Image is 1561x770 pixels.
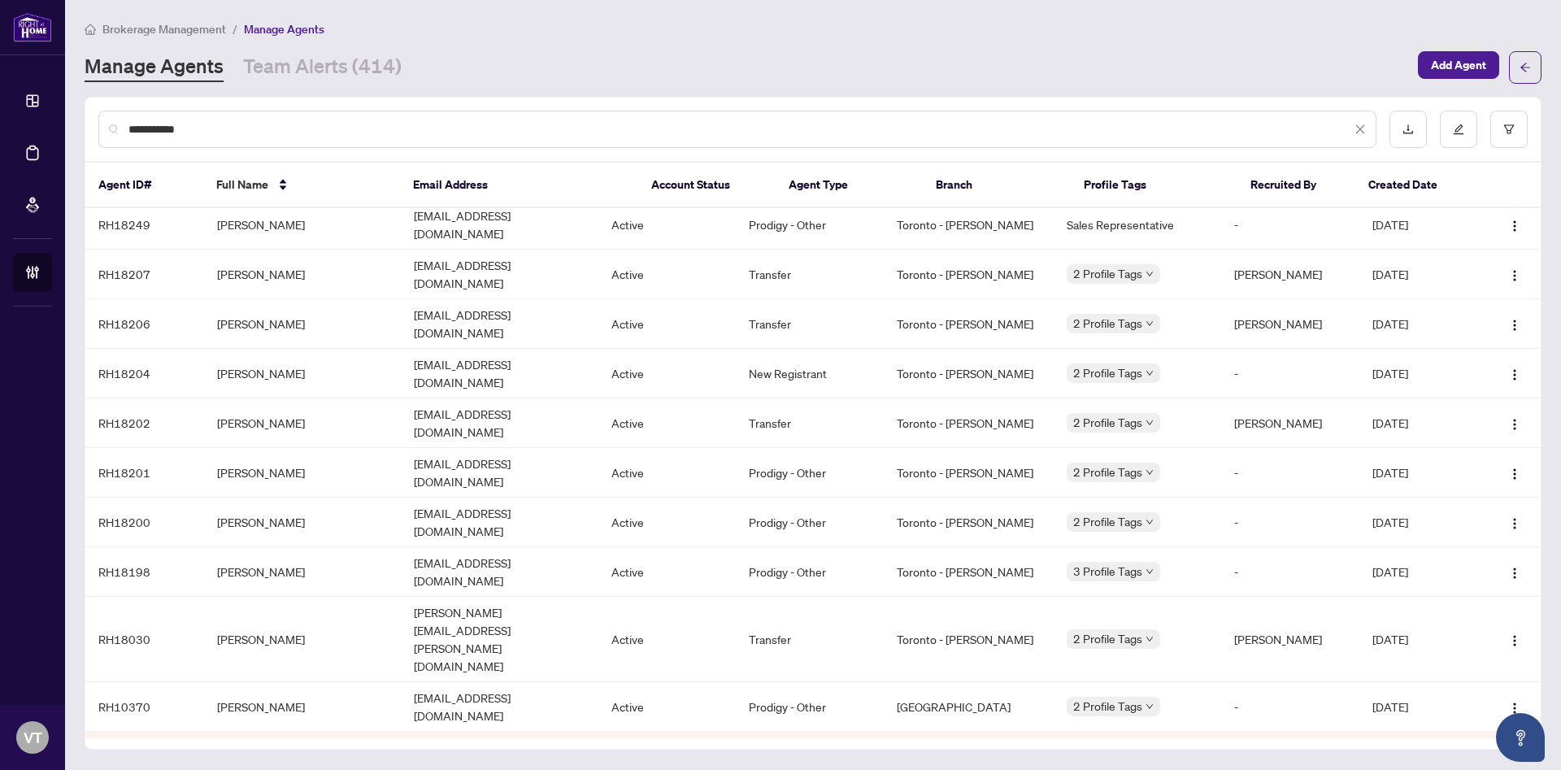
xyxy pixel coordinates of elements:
span: down [1146,320,1154,328]
td: Prodigy - Other [736,682,884,732]
span: 2 Profile Tags [1073,463,1142,481]
td: RH18198 [85,547,204,597]
span: edit [1453,124,1464,135]
td: [PERSON_NAME] [204,398,402,448]
button: Logo [1502,509,1528,535]
td: [PERSON_NAME] [1221,250,1359,299]
img: Logo [1508,468,1521,481]
td: - [1221,349,1359,398]
span: 2 Profile Tags [1073,697,1142,716]
th: Profile Tags [1071,163,1238,208]
span: down [1146,635,1154,643]
span: Full Name [216,176,268,194]
td: RH18202 [85,398,204,448]
button: download [1389,111,1427,148]
td: [EMAIL_ADDRESS][DOMAIN_NAME] [401,349,598,398]
td: Transfer [736,398,884,448]
th: Recruited By [1237,163,1355,208]
td: [EMAIL_ADDRESS][DOMAIN_NAME] [401,448,598,498]
td: RH18207 [85,250,204,299]
td: Toronto - [PERSON_NAME] [884,299,1054,349]
td: [PERSON_NAME] [204,299,402,349]
td: [EMAIL_ADDRESS][DOMAIN_NAME] [401,498,598,547]
td: Toronto - [PERSON_NAME] [884,250,1054,299]
td: RH18030 [85,597,204,682]
td: RH18200 [85,498,204,547]
td: Active [598,398,737,448]
button: Logo [1502,360,1528,386]
th: Created Date [1355,163,1473,208]
td: Transfer [736,250,884,299]
button: Logo [1502,559,1528,585]
td: - [1221,498,1359,547]
td: [PERSON_NAME] [204,200,402,250]
td: Prodigy - Other [736,498,884,547]
td: Active [598,682,737,732]
th: Agent Type [776,163,923,208]
button: Logo [1502,459,1528,485]
span: down [1146,419,1154,427]
td: Transfer [736,299,884,349]
td: [PERSON_NAME] [204,547,402,597]
td: Active [598,250,737,299]
td: [DATE] [1359,448,1478,498]
span: download [1402,124,1414,135]
span: down [1146,468,1154,476]
td: Prodigy - Other [736,547,884,597]
span: down [1146,369,1154,377]
span: close [1354,124,1366,135]
td: Toronto - [PERSON_NAME] [884,498,1054,547]
span: 2 Profile Tags [1073,264,1142,283]
td: Toronto - [PERSON_NAME] [884,349,1054,398]
img: Logo [1508,368,1521,381]
td: [PERSON_NAME] [204,349,402,398]
td: Prodigy - Other [736,200,884,250]
th: Agent ID# [85,163,203,208]
span: down [1146,270,1154,278]
button: Logo [1502,311,1528,337]
span: Add Agent [1431,52,1486,78]
td: [PERSON_NAME] [204,250,402,299]
button: edit [1440,111,1477,148]
button: Logo [1502,261,1528,287]
td: RH18204 [85,349,204,398]
span: filter [1503,124,1515,135]
td: [EMAIL_ADDRESS][DOMAIN_NAME] [401,200,598,250]
td: [EMAIL_ADDRESS][DOMAIN_NAME] [401,682,598,732]
img: Logo [1508,269,1521,282]
td: [EMAIL_ADDRESS][DOMAIN_NAME] [401,250,598,299]
td: Active [598,597,737,682]
td: Active [598,349,737,398]
span: down [1146,518,1154,526]
td: - [1221,547,1359,597]
span: down [1146,568,1154,576]
td: [DATE] [1359,547,1478,597]
button: filter [1490,111,1528,148]
td: [PERSON_NAME] [1221,398,1359,448]
td: [DATE] [1359,682,1478,732]
td: RH18249 [85,200,204,250]
td: [DATE] [1359,299,1478,349]
span: 2 Profile Tags [1073,363,1142,382]
img: Logo [1508,567,1521,580]
td: RH10370 [85,682,204,732]
img: logo [13,12,52,42]
th: Account Status [638,163,776,208]
td: Toronto - [PERSON_NAME] [884,200,1054,250]
td: [PERSON_NAME] [204,597,402,682]
th: Full Name [203,163,400,208]
button: Open asap [1496,713,1545,762]
span: Manage Agents [244,22,324,37]
td: Toronto - [PERSON_NAME] [884,547,1054,597]
td: [DATE] [1359,349,1478,398]
img: Logo [1508,319,1521,332]
a: Manage Agents [85,53,224,82]
td: Toronto - [PERSON_NAME] [884,597,1054,682]
span: 2 Profile Tags [1073,512,1142,531]
td: - [1221,448,1359,498]
td: [EMAIL_ADDRESS][DOMAIN_NAME] [401,398,598,448]
td: [EMAIL_ADDRESS][DOMAIN_NAME] [401,547,598,597]
span: 2 Profile Tags [1073,314,1142,333]
td: [PERSON_NAME] [1221,299,1359,349]
span: 3 Profile Tags [1073,562,1142,581]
